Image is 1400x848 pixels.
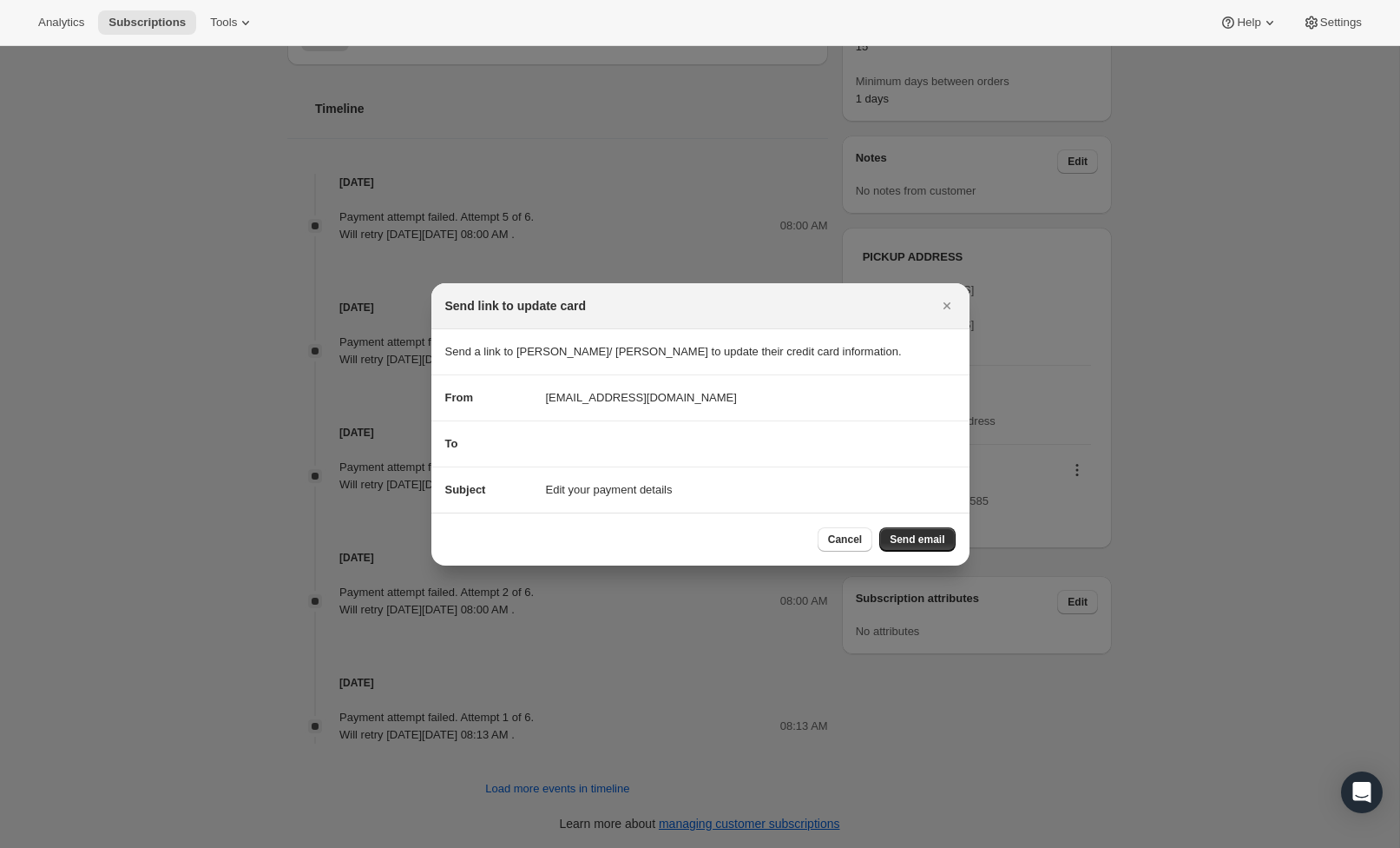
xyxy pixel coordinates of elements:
button: Analytics [28,10,95,35]
span: Subject [445,483,486,496]
button: Cancel [818,527,872,552]
button: Close [935,294,959,318]
button: Send email [879,527,955,552]
span: From [445,391,474,404]
button: Tools [200,10,265,35]
span: Analytics [38,16,84,30]
span: Edit your payment details [546,481,673,499]
h2: Send link to update card [445,297,587,315]
span: Subscriptions [108,16,186,30]
div: Open Intercom Messenger [1341,772,1383,813]
span: Help [1237,16,1260,30]
span: Settings [1320,16,1362,30]
button: Help [1209,10,1288,35]
button: Subscriptions [98,10,196,35]
span: Send email [890,533,944,547]
span: Cancel [828,533,862,547]
button: Settings [1292,10,1372,35]
span: To [445,437,458,450]
span: Tools [210,16,237,30]
span: [EMAIL_ADDRESS][DOMAIN_NAME] [546,389,737,407]
p: Send a link to [PERSON_NAME]/ [PERSON_NAME] to update their credit card information. [445,343,956,361]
